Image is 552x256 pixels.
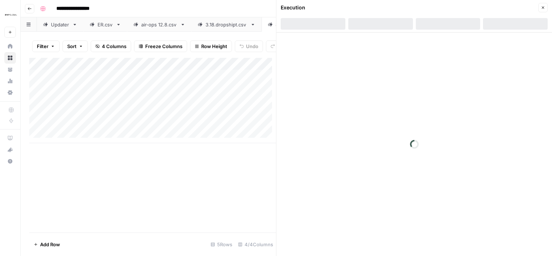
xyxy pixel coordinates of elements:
div: 3.18.dropshipt.csv [206,21,247,28]
a: Home [4,40,16,52]
button: 4 Columns [91,40,131,52]
button: Workspace: WHP Global [4,6,16,24]
button: Undo [235,40,263,52]
a: Your Data [4,64,16,75]
span: Undo [246,43,258,50]
span: 4 Columns [102,43,126,50]
a: ER.csv [83,17,127,32]
button: Sort [62,40,88,52]
div: 5 Rows [208,239,235,250]
a: AirOps Academy [4,132,16,144]
a: Updater [37,17,83,32]
a: 3.18.dropshipt.csv [191,17,262,32]
div: What's new? [5,144,16,155]
a: air-ops 12.8.csv [127,17,191,32]
div: ER.csv [98,21,113,28]
a: Settings [4,87,16,98]
a: Sheet 1 [262,17,306,32]
button: Filter [32,40,60,52]
div: 4/4 Columns [235,239,276,250]
div: Execution [281,4,305,11]
div: air-ops 12.8.csv [141,21,177,28]
span: Sort [67,43,77,50]
span: Freeze Columns [145,43,182,50]
a: Usage [4,75,16,87]
a: Browse [4,52,16,64]
span: Add Row [40,241,60,248]
button: Row Height [190,40,232,52]
button: Add Row [29,239,64,250]
div: Updater [51,21,69,28]
button: What's new? [4,144,16,155]
img: WHP Global Logo [4,8,17,21]
span: Row Height [201,43,227,50]
span: Filter [37,43,48,50]
button: Help + Support [4,155,16,167]
button: Freeze Columns [134,40,187,52]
